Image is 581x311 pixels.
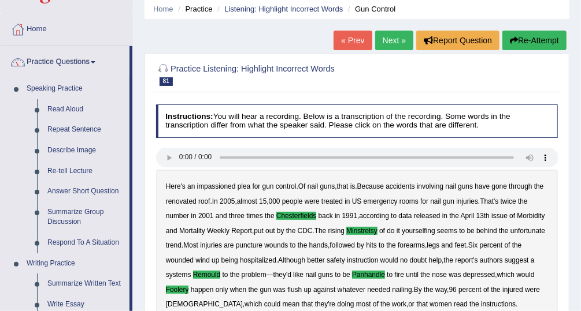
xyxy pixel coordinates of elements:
[335,271,341,279] b: to
[253,182,261,190] b: for
[450,212,460,220] b: the
[509,212,515,220] b: of
[350,182,356,190] b: is
[21,253,129,274] a: Writing Practice
[414,212,441,220] b: released
[352,271,385,279] b: panhandle
[502,286,523,294] b: injured
[387,271,393,279] b: to
[347,256,378,264] b: instruction
[525,286,540,294] b: were
[166,241,182,249] b: trend
[449,286,457,294] b: 96
[273,271,291,279] b: they'd
[406,271,419,279] b: until
[259,197,267,205] b: 15
[315,300,335,308] b: they're
[166,286,189,294] b: foolery
[345,3,395,14] li: Gun Control
[330,241,356,249] b: followed
[386,241,396,249] b: the
[491,212,508,220] b: issue
[166,227,177,235] b: and
[282,197,303,205] b: people
[442,241,453,249] b: and
[467,227,475,235] b: be
[1,13,132,42] a: Home
[444,256,454,264] b: the
[321,197,343,205] b: treated
[483,286,489,294] b: of
[379,227,385,235] b: of
[42,202,129,233] a: Summarize Group Discussion
[373,300,379,308] b: of
[42,140,129,161] a: Describe Image
[517,212,545,220] b: Morbidity
[287,286,302,294] b: flush
[379,241,384,249] b: to
[416,300,428,308] b: that
[458,286,482,294] b: percent
[276,212,316,220] b: chesterfields
[166,300,243,308] b: [DEMOGRAPHIC_DATA]
[391,212,397,220] b: to
[286,227,296,235] b: the
[165,112,213,121] b: Instructions:
[443,197,454,205] b: gun
[187,182,195,190] b: an
[229,212,245,220] b: three
[212,256,219,264] b: up
[416,31,499,50] button: Report Question
[175,3,212,14] li: Practice
[342,212,357,220] b: 1991
[183,241,198,249] b: Most
[42,161,129,182] a: Re-tell Lecture
[480,241,503,249] b: percent
[476,227,497,235] b: behind
[335,212,340,220] b: in
[249,286,258,294] b: the
[193,271,221,279] b: remould
[1,46,129,75] a: Practice Questions
[502,31,567,50] button: Re-Attempt
[387,227,394,235] b: do
[456,197,478,205] b: injuries
[430,197,441,205] b: nail
[245,300,262,308] b: which
[236,241,262,249] b: puncture
[446,182,457,190] b: nail
[468,241,478,249] b: Six
[352,197,362,205] b: US
[399,197,419,205] b: rooms
[481,300,516,308] b: instructions
[166,271,191,279] b: systems
[380,256,398,264] b: would
[531,256,535,264] b: a
[197,182,236,190] b: impassioned
[417,182,443,190] b: involving
[273,286,286,294] b: was
[420,197,428,205] b: for
[459,227,465,235] b: to
[283,300,300,308] b: mean
[518,197,528,205] b: the
[298,182,306,190] b: Of
[166,197,197,205] b: renovated
[260,286,272,294] b: gun
[198,212,213,220] b: 2001
[461,212,475,220] b: April
[262,182,274,190] b: gun
[277,227,284,235] b: by
[534,182,544,190] b: the
[207,227,230,235] b: Weekly
[432,271,447,279] b: nose
[499,227,509,235] b: the
[497,271,515,279] b: which
[254,227,264,235] b: put
[290,241,296,249] b: to
[156,104,558,137] h4: You will hear a recording. Below is a transcription of the recording. Some words in the transcrip...
[458,182,473,190] b: guns
[200,241,222,249] b: injuries
[230,286,246,294] b: when
[380,300,390,308] b: the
